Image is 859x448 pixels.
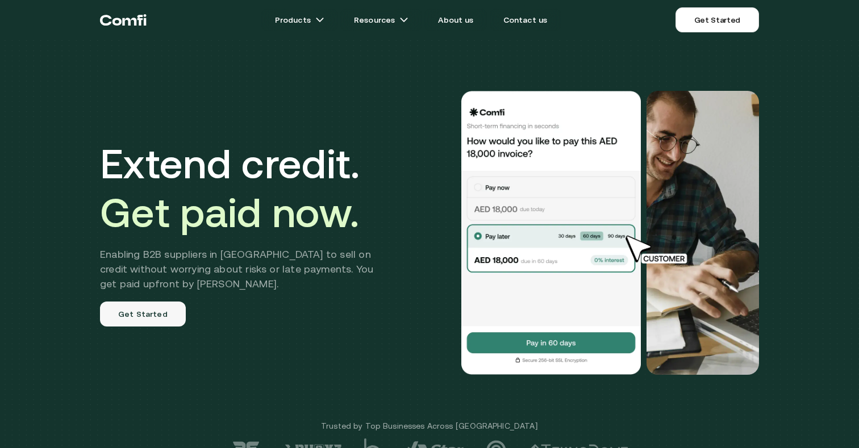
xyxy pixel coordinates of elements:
[424,9,487,31] a: About us
[100,302,186,326] a: Get Started
[399,15,408,24] img: arrow icons
[100,247,390,291] h2: Enabling B2B suppliers in [GEOGRAPHIC_DATA] to sell on credit without worrying about risks or lat...
[100,3,147,37] a: Return to the top of the Comfi home page
[315,15,324,24] img: arrow icons
[340,9,422,31] a: Resourcesarrow icons
[261,9,338,31] a: Productsarrow icons
[617,234,700,266] img: cursor
[647,91,759,375] img: Would you like to pay this AED 18,000.00 invoice?
[675,7,759,32] a: Get Started
[490,9,561,31] a: Contact us
[100,139,390,237] h1: Extend credit.
[460,91,642,375] img: Would you like to pay this AED 18,000.00 invoice?
[100,189,359,236] span: Get paid now.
